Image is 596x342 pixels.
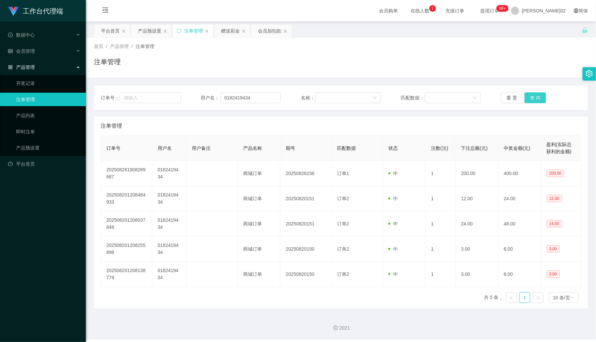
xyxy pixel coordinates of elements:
[339,325,350,331] font: 2021
[393,171,398,176] font: 中
[301,94,315,101] span: 名称：
[426,211,455,237] td: 1
[101,262,152,287] td: 202508201208138779
[101,211,152,237] td: 202508201208037848
[101,161,152,186] td: 202508261908289687
[426,186,455,211] td: 1
[152,262,186,287] td: 0182419434
[426,161,455,186] td: 1
[582,27,588,33] i: 图标： 解锁
[547,170,564,177] span: 200.00
[456,262,498,287] td: 3.00
[496,5,508,12] sup: 973
[547,270,560,278] span: 3.00
[221,25,240,37] div: 赠送彩金
[429,5,436,12] sup: 7
[480,8,499,13] font: 提现订单
[184,25,203,37] div: 注单管理
[238,237,280,262] td: 商城订单
[8,7,19,16] img: logo.9652507e.png
[243,145,262,151] span: 产品名称
[445,8,464,13] font: 充值订单
[456,237,498,262] td: 3.00
[498,237,541,262] td: 6.00
[525,92,546,103] button: 查 询
[238,211,280,237] td: 商城订单
[283,29,287,33] i: 图标： 关闭
[8,33,13,37] i: 图标： check-circle-o
[547,195,562,202] span: 12.00
[373,96,377,100] i: 图标： 向下
[16,109,80,122] a: 产品列表
[504,145,530,151] span: 中奖金额(元)
[94,0,117,22] i: 图标： menu-fold
[337,271,349,277] span: 订单2
[456,186,498,211] td: 12.00
[280,262,332,287] td: 20250820150
[520,293,530,303] a: 1
[158,145,172,151] span: 用户名
[258,25,281,37] div: 会员加扣款
[431,145,448,151] span: 注数(注)
[192,145,211,151] span: 用户备注
[152,237,186,262] td: 0182419434
[280,237,332,262] td: 20250820150
[8,49,13,53] i: 图标： table
[484,292,503,303] li: 共 5 条，
[461,145,488,151] span: 下注总额(元)
[432,5,434,12] p: 7
[152,186,186,211] td: 0182419434
[388,145,398,151] span: 状态
[177,29,181,33] i: 图标: sync
[498,262,541,287] td: 6.00
[205,29,209,33] i: 图标： 关闭
[23,0,63,22] h1: 工作台代理端
[393,246,398,252] font: 中
[238,161,280,186] td: 商城订单
[533,292,544,303] li: 下一页
[547,142,572,154] span: 盈利(实际总获利的金额)
[201,94,220,101] span: 用户名：
[8,8,63,13] a: 工作台代理端
[426,262,455,287] td: 1
[547,220,562,227] span: 24.00
[101,25,120,37] div: 平台首页
[16,65,35,70] font: 产品管理
[473,96,477,100] i: 图标： 向下
[506,292,517,303] li: 上一页
[337,221,349,226] span: 订单2
[106,145,120,151] span: 订单号
[101,122,122,130] span: 注单管理
[501,92,523,103] button: 重 置
[553,293,570,303] div: 10 条/页
[8,157,80,171] a: 图标： 仪表板平台首页
[238,262,280,287] td: 商城订单
[456,211,498,237] td: 24.00
[547,245,560,253] span: 3.00
[498,186,541,211] td: 24.00
[16,93,80,106] a: 注单管理
[8,65,13,70] i: 图标： AppStore-O
[136,44,154,49] span: 注单管理
[498,211,541,237] td: 48.00
[94,44,103,49] span: 首页
[411,8,429,13] font: 在线人数
[337,196,349,201] span: 订单2
[242,29,246,33] i: 图标： 关闭
[286,145,295,151] span: 期号
[131,44,133,49] span: /
[536,296,540,300] i: 图标： 右
[110,44,129,49] span: 产品管理
[280,211,332,237] td: 20250820151
[16,141,80,155] a: 产品预设置
[280,186,332,211] td: 20250820151
[16,125,80,138] a: 即时注单
[393,221,398,226] font: 中
[456,161,498,186] td: 200.00
[122,29,126,33] i: 图标： 关闭
[16,48,35,54] font: 会员管理
[101,186,152,211] td: 202508201208484933
[106,44,107,49] span: /
[574,8,579,13] i: 图标： global
[163,29,167,33] i: 图标： 关闭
